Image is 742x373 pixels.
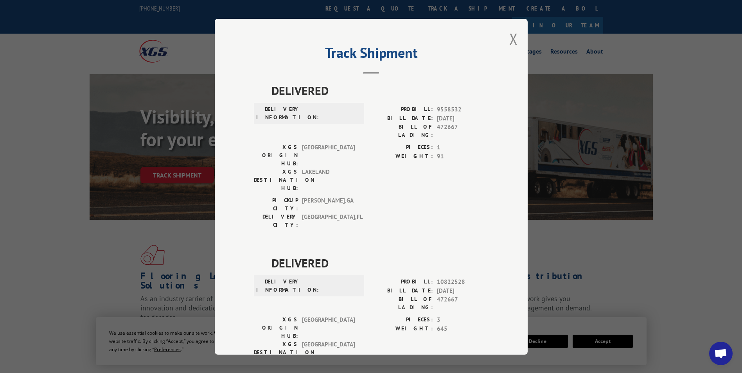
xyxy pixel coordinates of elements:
[254,316,298,340] label: XGS ORIGIN HUB:
[437,105,489,114] span: 9558532
[371,286,433,295] label: BILL DATE:
[302,168,355,192] span: LAKELAND
[302,316,355,340] span: [GEOGRAPHIC_DATA]
[437,123,489,139] span: 472667
[302,213,355,229] span: [GEOGRAPHIC_DATA] , FL
[371,316,433,325] label: PIECES:
[371,143,433,152] label: PIECES:
[371,152,433,161] label: WEIGHT:
[371,114,433,123] label: BILL DATE:
[371,105,433,114] label: PROBILL:
[371,324,433,333] label: WEIGHT:
[256,278,300,294] label: DELIVERY INFORMATION:
[302,340,355,365] span: [GEOGRAPHIC_DATA]
[371,295,433,312] label: BILL OF LADING:
[437,316,489,325] span: 3
[509,29,518,49] button: Close modal
[437,295,489,312] span: 472667
[254,213,298,229] label: DELIVERY CITY:
[437,278,489,287] span: 10822528
[254,340,298,365] label: XGS DESTINATION HUB:
[256,105,300,122] label: DELIVERY INFORMATION:
[254,143,298,168] label: XGS ORIGIN HUB:
[254,168,298,192] label: XGS DESTINATION HUB:
[437,114,489,123] span: [DATE]
[437,286,489,295] span: [DATE]
[437,152,489,161] span: 91
[254,196,298,213] label: PICKUP CITY:
[271,82,489,99] span: DELIVERED
[302,143,355,168] span: [GEOGRAPHIC_DATA]
[709,342,733,365] div: Open chat
[371,278,433,287] label: PROBILL:
[437,143,489,152] span: 1
[437,324,489,333] span: 645
[371,123,433,139] label: BILL OF LADING:
[254,47,489,62] h2: Track Shipment
[302,196,355,213] span: [PERSON_NAME] , GA
[271,254,489,272] span: DELIVERED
